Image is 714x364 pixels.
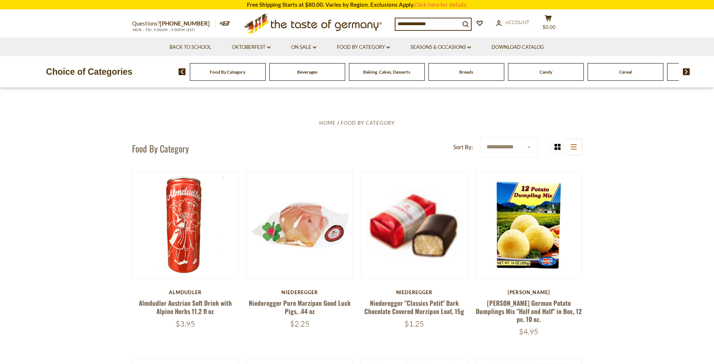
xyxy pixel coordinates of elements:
a: Almdudler Austrian Soft Drink with Alpine Herbs 11.2 fl oz [139,298,232,316]
a: Beverages [297,69,317,75]
a: Home [319,120,336,126]
a: Food By Category [210,69,245,75]
img: next arrow [683,68,690,75]
p: Questions? [132,19,215,29]
a: Food By Category [341,120,395,126]
button: $0.00 [537,15,560,33]
span: MON - FRI, 9:00AM - 5:00PM (EST) [132,28,196,32]
a: [PERSON_NAME] German Potato Dumplings Mix "Half and Half" in Box, 12 pc. 10 oz. [476,298,582,324]
img: previous arrow [179,68,186,75]
div: Niederegger [361,289,468,295]
a: Oktoberfest [232,43,271,51]
a: Niederegger Pure Marzipan Good Luck Pigs, .44 oz [249,298,351,316]
img: Almdudler Austrian Soft Drink with Alpine Herbs 11.2 fl oz [132,172,239,278]
a: Seasons & Occasions [410,43,471,51]
span: $2.25 [290,319,310,328]
img: Niederegger "Classics Petit" Dark Chocolate Covered Marzipan Loaf, 15g [361,185,467,264]
a: Account [496,18,529,27]
a: Back to School [170,43,211,51]
h1: Food By Category [132,143,189,154]
img: Dr. Knoll German Potato Dumplings Mix "Half and Half" in Box, 12 pc. 10 oz. [476,172,582,278]
a: Cereal [619,69,632,75]
a: On Sale [291,43,316,51]
span: $0.00 [543,24,556,30]
span: $4.95 [519,327,538,336]
a: Download Catalog [492,43,544,51]
a: Click here for details. [414,1,467,8]
div: Almdudler [132,289,239,295]
a: Niederegger "Classics Petit" Dark Chocolate Covered Marzipan Loaf, 15g [364,298,464,316]
span: Account [505,19,529,25]
label: Sort By: [453,142,473,152]
img: Niederegger Pure Marzipan Good Luck Pigs, .44 oz [247,172,353,278]
a: Breads [459,69,473,75]
a: Food By Category [337,43,390,51]
div: [PERSON_NAME] [475,289,582,295]
span: $3.95 [176,319,195,328]
a: [PHONE_NUMBER] [160,20,210,27]
a: Candy [540,69,552,75]
span: $1.25 [404,319,424,328]
div: Niederegger [247,289,353,295]
a: Baking, Cakes, Desserts [363,69,410,75]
